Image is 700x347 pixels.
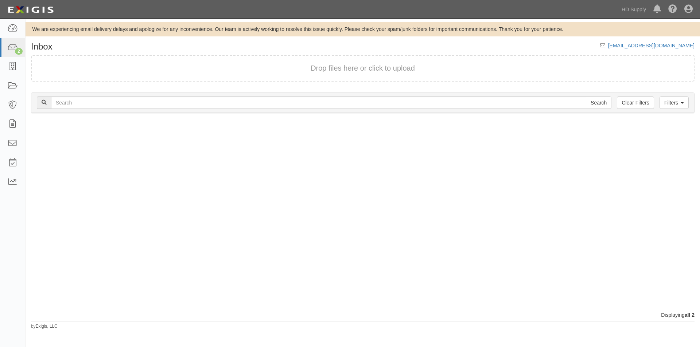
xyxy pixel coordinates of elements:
[660,96,689,109] a: Filters
[31,42,52,51] h1: Inbox
[31,323,58,330] small: by
[586,96,611,109] input: Search
[51,96,586,109] input: Search
[15,48,23,55] div: 2
[26,311,700,319] div: Displaying
[618,2,650,17] a: HD Supply
[36,324,58,329] a: Exigis, LLC
[5,3,56,16] img: logo-5460c22ac91f19d4615b14bd174203de0afe785f0fc80cf4dbbc73dc1793850b.png
[668,5,677,14] i: Help Center - Complianz
[608,43,695,48] a: [EMAIL_ADDRESS][DOMAIN_NAME]
[26,25,700,33] div: We are experiencing email delivery delays and apologize for any inconvenience. Our team is active...
[617,96,654,109] a: Clear Filters
[311,63,415,74] button: Drop files here or click to upload
[685,312,695,318] b: all 2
